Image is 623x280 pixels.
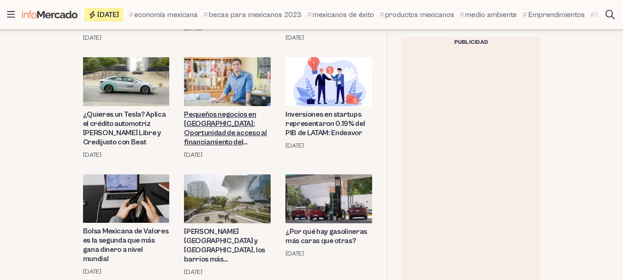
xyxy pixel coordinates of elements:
[184,227,271,264] a: [PERSON_NAME][GEOGRAPHIC_DATA] y [GEOGRAPHIC_DATA], los barrios más emblemáticos de la [GEOGRAPHI...
[184,150,202,160] time: 11 junio, 2023 19:00
[285,227,372,245] a: ¿Por qué hay gasolineras más caras que otras?
[285,110,372,137] a: Inversiones en startups representaron 0.19% del PIB de LATAM: Endeavor
[83,57,170,106] img: El cierre de Beat ayudará a que muchas personas puedan adquirir un Tesla.
[83,174,170,223] img: La Bolsa Mexicana de Valores afianza su valía en el mundo.
[83,33,101,42] time: 15 junio, 2023 14:00
[203,9,302,20] a: becas para mexicanos 2023
[83,226,170,263] a: Bolsa Mexicana de Valores es la segunda que más gana dinero a nivel mundial
[380,9,454,20] a: productos mexicanos
[402,37,540,48] div: Publicidad
[97,11,119,18] span: [DATE]
[184,174,271,223] img: Lomas de Chapultepec es uno de los barrios más exclusivos de la CDMX.
[184,110,271,147] a: Pequeños negocios en [GEOGRAPHIC_DATA]: Oportunidad de acceso al financiamiento del Programa NAFIN
[285,174,372,223] img: Hay más de 13 mil gasolineras en México.
[285,249,304,258] time: 8 junio, 2023 23:36
[83,110,170,147] a: ¿Quieres un Tesla? Aplica el crédito automotriz [PERSON_NAME] Libre y Credijusto con Beat
[460,9,517,20] a: medio ambiente
[22,11,77,18] img: Infomercado México logo
[209,9,302,20] span: becas para mexicanos 2023
[83,267,101,276] time: 8 junio, 2023 23:36
[184,57,271,106] img: Zacatecas apuesta por los pequeños emprendimientos.
[134,9,198,20] span: economía mexicana
[385,9,454,20] span: productos mexicanos
[307,9,374,20] a: mexicanos de éxito
[313,9,374,20] span: mexicanos de éxito
[285,33,304,42] time: 13 junio, 2023 14:58
[528,9,585,20] span: Emprendimientos
[129,9,198,20] a: economía mexicana
[184,268,202,277] time: 8 junio, 2023 23:36
[465,9,517,20] span: medio ambiente
[522,9,585,20] a: Emprendimientos
[285,141,304,150] time: 11 junio, 2023 18:57
[83,150,101,160] time: 11 junio, 2023 20:31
